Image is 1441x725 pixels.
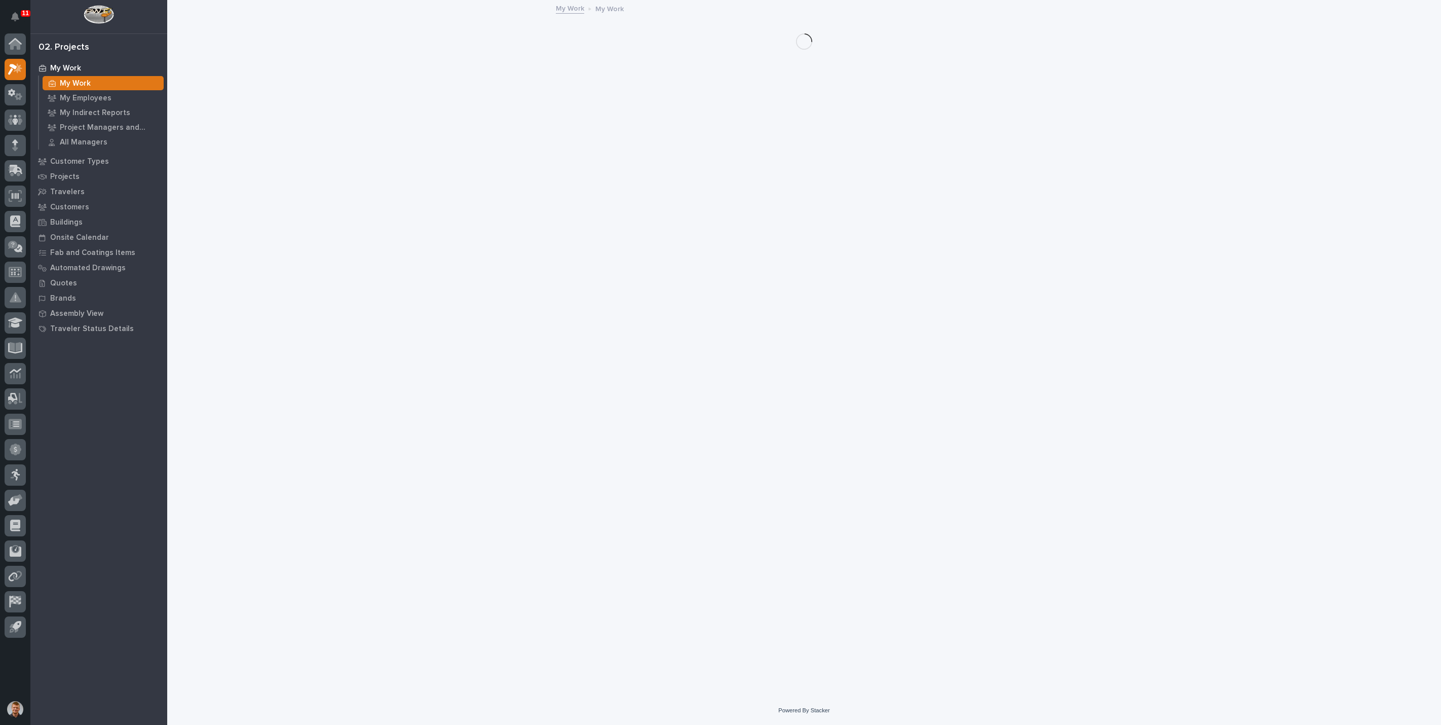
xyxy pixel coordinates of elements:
a: All Managers [39,135,167,149]
p: My Work [50,64,81,73]
a: Travelers [30,184,167,199]
p: Brands [50,294,76,303]
p: Customers [50,203,89,212]
p: Automated Drawings [50,264,126,273]
a: Automated Drawings [30,260,167,275]
button: users-avatar [5,699,26,720]
a: Projects [30,169,167,184]
p: My Work [595,3,624,14]
a: Assembly View [30,306,167,321]
p: Customer Types [50,157,109,166]
p: Project Managers and Engineers [60,123,160,132]
button: Notifications [5,6,26,27]
a: Quotes [30,275,167,291]
div: 02. Projects [39,42,89,53]
div: Notifications11 [13,12,26,28]
a: My Indirect Reports [39,105,167,120]
a: Project Managers and Engineers [39,120,167,134]
a: Customers [30,199,167,214]
p: Assembly View [50,309,103,318]
a: My Work [556,2,584,14]
p: Travelers [50,188,85,197]
p: 11 [22,10,29,17]
p: Quotes [50,279,77,288]
a: Traveler Status Details [30,321,167,336]
a: Fab and Coatings Items [30,245,167,260]
p: All Managers [60,138,107,147]
p: Traveler Status Details [50,324,134,334]
p: My Work [60,79,91,88]
p: Buildings [50,218,83,227]
p: Fab and Coatings Items [50,248,135,258]
p: My Indirect Reports [60,108,130,118]
a: My Employees [39,91,167,105]
p: Projects [50,172,80,182]
a: Buildings [30,214,167,230]
p: My Employees [60,94,111,103]
a: Powered By Stacker [778,707,829,713]
a: Customer Types [30,154,167,169]
a: Brands [30,291,167,306]
a: Onsite Calendar [30,230,167,245]
img: Workspace Logo [84,5,113,24]
p: Onsite Calendar [50,233,109,242]
a: My Work [39,76,167,90]
a: My Work [30,60,167,76]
